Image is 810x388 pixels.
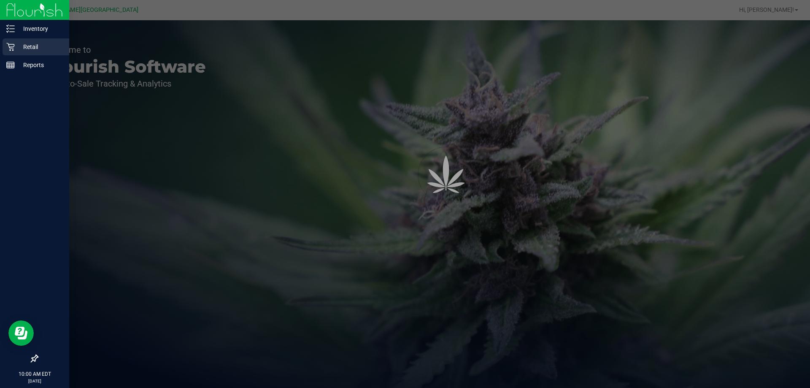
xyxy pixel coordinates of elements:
[6,61,15,69] inline-svg: Reports
[6,24,15,33] inline-svg: Inventory
[4,378,65,384] p: [DATE]
[8,320,34,346] iframe: Resource center
[4,370,65,378] p: 10:00 AM EDT
[15,60,65,70] p: Reports
[15,42,65,52] p: Retail
[15,24,65,34] p: Inventory
[6,43,15,51] inline-svg: Retail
